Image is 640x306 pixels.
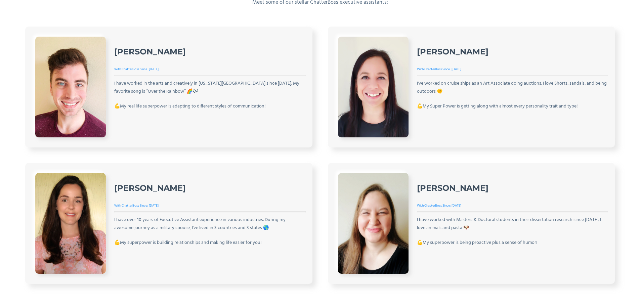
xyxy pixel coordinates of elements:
div: Keywords by Traffic [74,40,113,44]
div: [DATE] [149,202,160,210]
div: I have over 10 years of Executive Assistant experience in various industries. During my awesome j... [114,216,306,232]
div: [DATE] [452,65,462,73]
div: I've worked on cruise ships as an Art Associate doing auctions. I love Shorts, sandals, and being... [417,80,608,96]
div: I have worked in the arts and creatively in [US_STATE][GEOGRAPHIC_DATA] since [DATE]. My favorite... [114,80,306,96]
div: 💪My superpower is building relationships and making life easier for you! [114,239,262,247]
img: logo_orange.svg [11,11,16,16]
div: [DATE] [149,65,160,73]
h3: [PERSON_NAME] [114,183,186,193]
iframe: Drift Widget Chat Controller [606,272,632,298]
a: [PERSON_NAME]With ChatterBoss Since:[DATE]I have worked with Masters & Doctoral students in their... [328,163,615,284]
div: With ChatterBoss Since: [114,65,149,73]
div: 💪My superpower is being proactive plus a sense of humor! [417,239,538,247]
div: Domain: [DOMAIN_NAME] [17,17,74,23]
div: With ChatterBoss Since: [417,65,452,73]
a: [PERSON_NAME]With ChatterBoss Since:[DATE]I have over 10 years of Executive Assistant experience ... [25,163,312,284]
img: tab_domain_overview_orange.svg [18,39,24,44]
h3: [PERSON_NAME] [417,183,488,193]
div: Domain Overview [26,40,60,44]
a: [PERSON_NAME]With ChatterBoss Since:[DATE]I have worked in the arts and creatively in [US_STATE][... [25,27,312,147]
div: With ChatterBoss Since: [114,202,149,210]
img: website_grey.svg [11,17,16,23]
img: tab_keywords_by_traffic_grey.svg [67,39,72,44]
div: 💪My Super Power is getting along with almost every personality trait and type! [417,102,578,111]
div: 💪My real life superpower is adapting to different styles of communication! [114,102,266,111]
div: [DATE] [452,202,462,210]
div: v 4.0.25 [19,11,33,16]
a: [PERSON_NAME]With ChatterBoss Since:[DATE]I've worked on cruise ships as an Art Associate doing a... [328,27,615,147]
div: With ChatterBoss Since: [417,202,452,210]
h3: [PERSON_NAME] [114,47,186,57]
h3: [PERSON_NAME] [417,47,488,57]
div: I have worked with Masters & Doctoral students in their dissertation research since [DATE]. I lov... [417,216,608,232]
